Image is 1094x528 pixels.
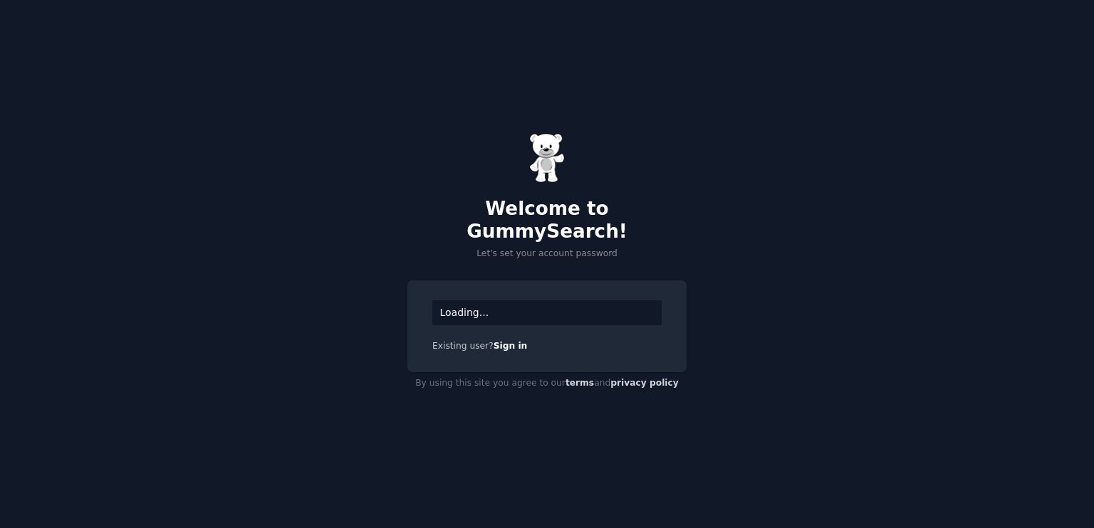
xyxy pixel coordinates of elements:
a: Sign in [494,341,528,351]
div: By using this site you agree to our and [407,372,687,395]
span: Existing user? [432,341,494,351]
a: terms [566,378,594,388]
img: Gummy Bear [529,133,565,183]
h2: Welcome to GummySearch! [407,198,687,243]
a: privacy policy [610,378,679,388]
div: Loading... [432,300,662,325]
p: Let's set your account password [407,248,687,260]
